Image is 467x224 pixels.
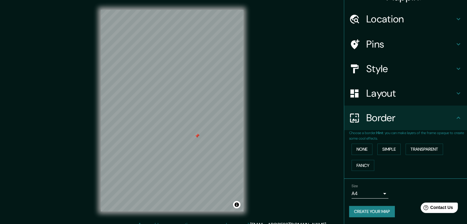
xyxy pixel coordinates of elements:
[366,63,455,75] h4: Style
[349,130,467,141] p: Choose a border. : you can make layers of the frame opaque to create some cool effects.
[366,112,455,124] h4: Border
[344,56,467,81] div: Style
[352,183,358,189] label: Size
[377,144,401,155] button: Simple
[344,106,467,130] div: Border
[352,189,388,199] div: A4
[233,201,240,208] button: Toggle attribution
[352,160,374,171] button: Fancy
[366,13,455,25] h4: Location
[412,200,460,217] iframe: Help widget launcher
[366,87,455,99] h4: Layout
[101,10,243,211] canvas: Map
[344,7,467,31] div: Location
[406,144,443,155] button: Transparent
[376,130,383,135] b: Hint
[366,38,455,50] h4: Pins
[344,81,467,106] div: Layout
[344,32,467,56] div: Pins
[352,144,372,155] button: None
[349,206,395,217] button: Create your map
